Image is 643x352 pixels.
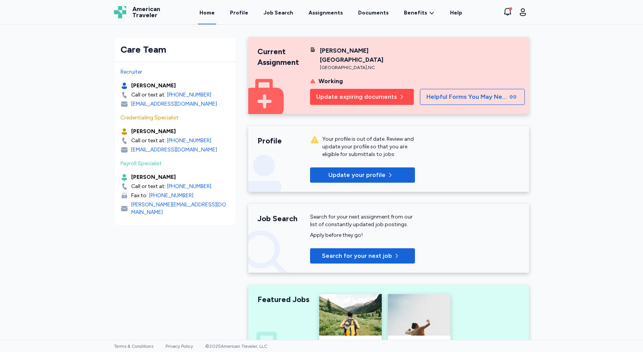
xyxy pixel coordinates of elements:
[121,114,230,122] div: Credentialing Specialist
[131,146,217,154] div: [EMAIL_ADDRESS][DOMAIN_NAME]
[310,248,415,264] button: Search for your next job
[264,9,293,17] div: Job Search
[131,192,148,199] div: Fax to:
[131,174,176,181] div: [PERSON_NAME]
[316,92,397,101] span: Update expiring documents
[322,135,415,158] div: Your profile is out of date. Review and update your profile so that you are eligible for submitta...
[131,183,166,190] div: Call or text at:
[166,344,193,349] a: Privacy Policy
[310,231,415,239] div: Apply before they go!
[131,100,217,108] div: [EMAIL_ADDRESS][DOMAIN_NAME]
[167,91,211,99] a: [PHONE_NUMBER]
[114,6,126,18] img: Logo
[328,170,386,180] p: Update your profile
[114,344,153,349] a: Terms & Conditions
[310,213,415,228] div: Search for your next assignment from our list of constantly updated job postings.
[167,137,211,145] a: [PHONE_NUMBER]
[320,46,415,64] div: [PERSON_NAME][GEOGRAPHIC_DATA]
[121,43,230,56] div: Care Team
[322,251,392,260] span: Search for your next job
[420,89,525,105] button: Helpful Forms You May Need
[257,294,310,305] div: Featured Jobs
[198,1,216,24] a: Home
[131,128,176,135] div: [PERSON_NAME]
[121,160,230,167] div: Payroll Specialist
[205,344,267,349] span: © 2025 American Traveler, LLC
[310,89,414,105] button: Update expiring documents
[149,192,193,199] a: [PHONE_NUMBER]
[132,6,160,18] span: American Traveler
[388,294,450,336] img: Recently Added
[131,91,166,99] div: Call or text at:
[310,167,415,183] button: Update your profile
[319,294,382,336] img: Highest Paying
[167,183,211,190] a: [PHONE_NUMBER]
[131,82,176,90] div: [PERSON_NAME]
[121,68,230,76] div: Recruiter
[257,135,310,146] div: Profile
[257,213,310,224] div: Job Search
[426,92,508,101] span: Helpful Forms You May Need
[404,9,427,17] span: Benefits
[318,77,343,86] div: Working
[320,64,415,71] div: [GEOGRAPHIC_DATA] , NC
[257,46,310,68] div: Current Assignment
[131,201,230,216] div: [PERSON_NAME][EMAIL_ADDRESS][DOMAIN_NAME]
[404,9,435,17] a: Benefits
[131,137,166,145] div: Call or text at:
